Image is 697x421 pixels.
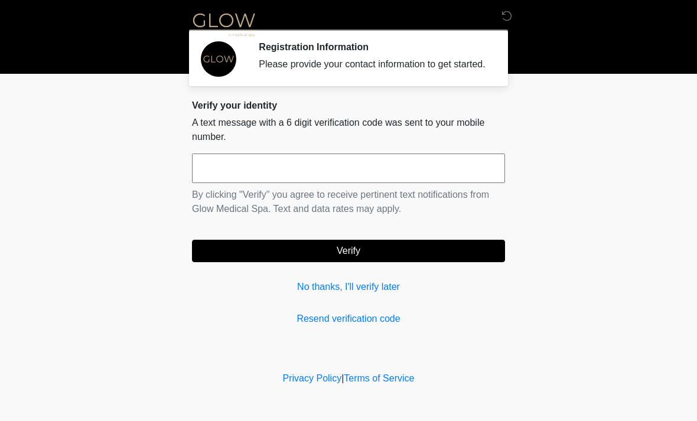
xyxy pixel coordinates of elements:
[192,312,505,326] a: Resend verification code
[180,9,268,39] img: Glow Medical Spa Logo
[192,100,505,111] h2: Verify your identity
[192,188,505,216] p: By clicking "Verify" you agree to receive pertinent text notifications from Glow Medical Spa. Tex...
[192,116,505,144] p: A text message with a 6 digit verification code was sent to your mobile number.
[344,373,414,383] a: Terms of Service
[283,373,342,383] a: Privacy Policy
[201,41,236,77] img: Agent Avatar
[341,373,344,383] a: |
[259,57,487,71] div: Please provide your contact information to get started.
[192,240,505,262] button: Verify
[192,280,505,294] a: No thanks, I'll verify later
